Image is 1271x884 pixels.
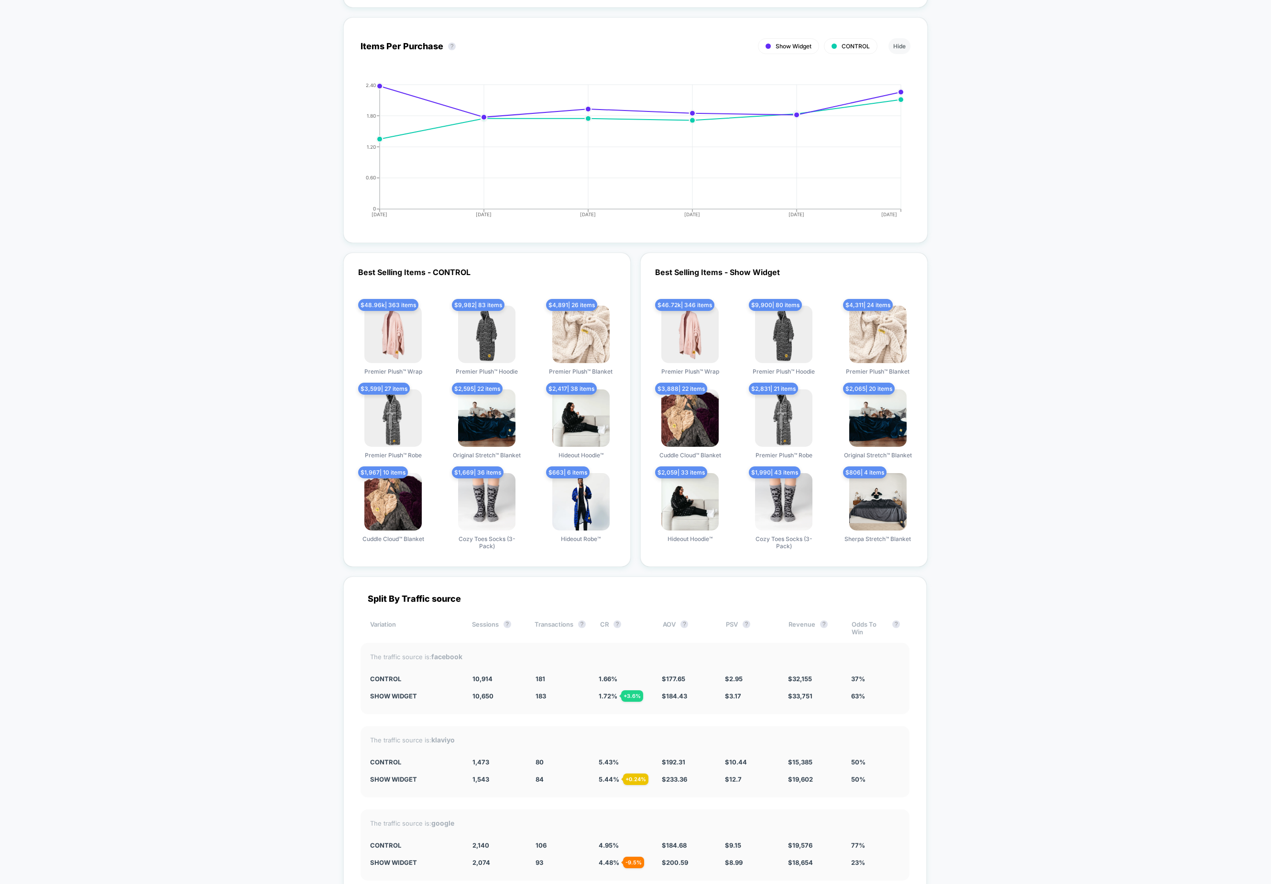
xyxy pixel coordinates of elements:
[661,389,719,447] img: produt
[851,775,900,783] div: 50%
[755,389,812,447] img: produt
[788,841,812,849] span: $ 19,576
[755,473,812,530] img: produt
[680,620,688,628] button: ?
[749,383,798,395] span: $ 2,831 | 21 items
[546,383,597,395] span: $ 2,417 | 38 items
[351,82,901,226] div: ITEMS_PER_PURCHASE
[362,535,424,542] span: Cuddle Cloud™ Blanket
[472,775,489,783] span: 1,543
[364,368,422,375] span: Premier Plush™ Wrap
[851,841,900,849] div: 77%
[453,452,521,459] span: Original Stretch™ Blanket
[726,620,774,636] div: PSV
[535,620,586,636] div: Transactions
[623,773,648,785] div: + 0.24 %
[599,775,619,783] span: 5.44 %
[788,758,812,766] span: $ 15,385
[364,389,422,447] img: produt
[549,368,613,375] span: Premier Plush™ Blanket
[614,620,621,628] button: ?
[749,299,802,311] span: $ 9,900 | 80 items
[788,775,813,783] span: $ 19,602
[504,620,511,628] button: ?
[881,211,897,217] tspan: [DATE]
[599,841,619,849] span: 4.95 %
[756,452,812,459] span: Premier Plush™ Robe
[685,211,701,217] tspan: [DATE]
[370,758,458,766] div: CONTROL
[753,368,815,375] span: Premier Plush™ Hoodie
[661,368,719,375] span: Premier Plush™ Wrap
[743,620,750,628] button: ?
[662,675,685,683] span: $ 177.65
[370,736,900,744] div: The traffic source is:
[364,306,422,363] img: produt
[472,692,493,700] span: 10,650
[452,383,503,395] span: $ 2,595 | 22 items
[366,175,376,180] tspan: 0.60
[849,306,907,363] img: produt
[536,675,545,683] span: 181
[623,857,644,868] div: - 9.5 %
[367,144,376,149] tspan: 1.20
[789,620,837,636] div: Revenue
[458,473,515,530] img: produt
[448,43,456,50] button: ?
[725,758,747,766] span: $ 10.44
[552,473,610,530] img: produt
[820,620,828,628] button: ?
[580,211,596,217] tspan: [DATE]
[621,690,643,702] div: + 3.6 %
[361,594,909,604] div: Split By Traffic source
[364,473,422,530] img: produt
[851,758,900,766] div: 50%
[655,383,707,395] span: $ 3,888 | 22 items
[370,675,458,683] div: CONTROL
[370,841,458,849] div: CONTROL
[789,211,805,217] tspan: [DATE]
[476,211,492,217] tspan: [DATE]
[431,736,455,744] strong: klaviyo
[662,775,687,783] span: $ 233.36
[788,859,813,866] span: $ 18,654
[578,620,586,628] button: ?
[561,535,601,542] span: Hideout Robe™
[655,299,714,311] span: $ 46.72k | 346 items
[472,859,490,866] span: 2,074
[552,389,610,447] img: produt
[659,452,721,459] span: Cuddle Cloud™ Blanket
[661,306,719,363] img: produt
[370,652,900,661] div: The traffic source is:
[748,535,820,550] span: Cozy Toes Socks (3-Pack)
[849,389,907,447] img: produt
[370,692,458,700] div: Show Widget
[366,82,376,88] tspan: 2.40
[599,859,619,866] span: 4.48 %
[370,775,458,783] div: Show Widget
[456,368,518,375] span: Premier Plush™ Hoodie
[599,758,619,766] span: 5.43 %
[431,819,454,827] strong: google
[365,452,422,459] span: Premier Plush™ Robe
[472,675,493,683] span: 10,914
[843,383,895,395] span: $ 2,065 | 20 items
[546,466,590,478] span: $ 663 | 6 items
[370,620,458,636] div: Variation
[372,211,387,217] tspan: [DATE]
[788,675,812,683] span: $ 32,155
[358,466,408,478] span: $ 1,967 | 10 items
[599,692,617,700] span: 1.72 %
[599,675,617,683] span: 1.66 %
[536,775,544,783] span: 84
[725,859,743,866] span: $ 8.99
[725,675,743,683] span: $ 2.95
[458,389,515,447] img: produt
[851,675,900,683] div: 37%
[844,535,911,542] span: Sherpa Stretch™ Blanket
[472,620,520,636] div: Sessions
[552,306,610,363] img: produt
[452,466,504,478] span: $ 1,669 | 36 items
[536,758,544,766] span: 80
[536,692,546,700] span: 183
